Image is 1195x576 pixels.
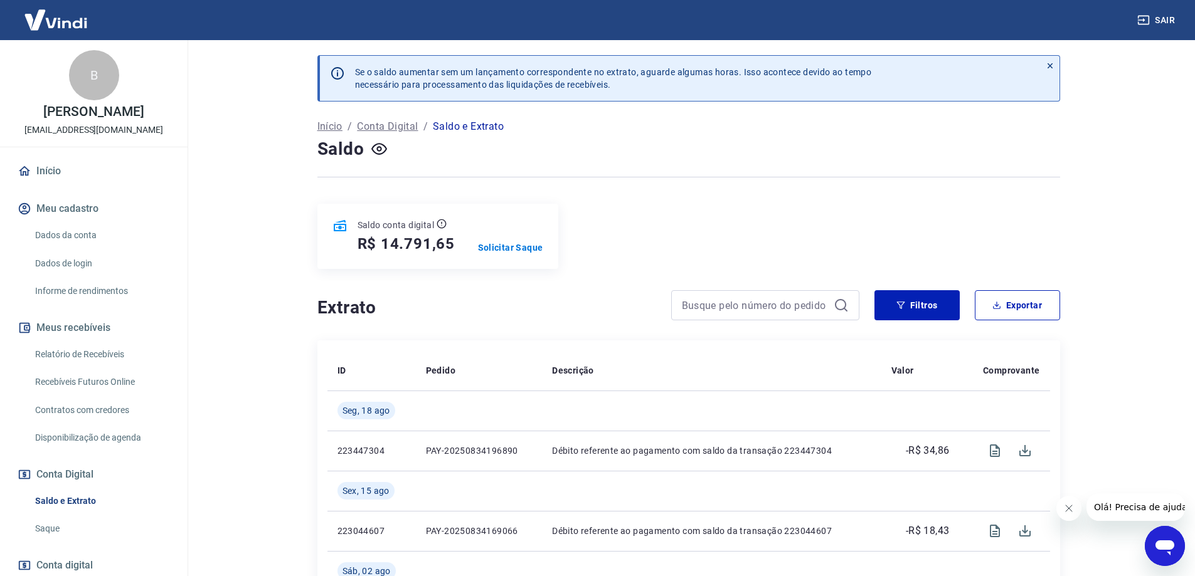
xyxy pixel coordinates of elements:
a: Solicitar Saque [478,241,543,254]
p: [EMAIL_ADDRESS][DOMAIN_NAME] [24,123,163,137]
p: PAY-20250834196890 [426,444,533,457]
a: Relatório de Recebíveis [30,342,173,367]
iframe: Mensagem da empresa [1086,493,1185,521]
p: [PERSON_NAME] [43,105,144,118]
span: Conta digital [36,557,93,574]
span: Olá! Precisa de ajuda? [8,9,105,19]
h4: Saldo [317,137,364,162]
a: Saldo e Extrato [30,488,173,514]
a: Informe de rendimentos [30,278,173,304]
a: Dados da conta [30,223,173,248]
h4: Extrato [317,295,656,320]
p: Débito referente ao pagamento com saldo da transação 223447304 [552,444,871,457]
p: 223044607 [337,525,406,537]
a: Início [317,119,343,134]
p: -R$ 34,86 [906,443,950,458]
p: Saldo conta digital [358,219,435,231]
button: Meus recebíveis [15,314,173,342]
p: Se o saldo aumentar sem um lançamento correspondente no extrato, aguarde algumas horas. Isso acon... [355,66,872,91]
button: Sair [1135,9,1180,32]
iframe: Botão para abrir a janela de mensagens [1145,526,1185,566]
p: Débito referente ao pagamento com saldo da transação 223044607 [552,525,871,537]
iframe: Fechar mensagem [1056,496,1081,521]
a: Dados de login [30,251,173,276]
span: Visualizar [980,436,1010,466]
span: Sex, 15 ago [343,484,390,497]
p: / [348,119,352,134]
button: Conta Digital [15,461,173,488]
img: Vindi [15,1,97,39]
a: Contratos com credores [30,397,173,423]
a: Saque [30,516,173,542]
a: Conta Digital [357,119,418,134]
span: Visualizar [980,516,1010,546]
p: 223447304 [337,444,406,457]
input: Busque pelo número do pedido [682,296,829,315]
p: Comprovante [983,364,1039,377]
a: Disponibilização de agenda [30,425,173,451]
button: Filtros [874,290,960,320]
p: -R$ 18,43 [906,523,950,538]
span: Download [1010,516,1040,546]
div: B [69,50,119,100]
a: Recebíveis Futuros Online [30,369,173,395]
button: Meu cadastro [15,195,173,223]
p: Valor [891,364,914,377]
span: Download [1010,436,1040,466]
h5: R$ 14.791,65 [358,234,455,254]
p: Pedido [426,364,455,377]
p: Descrição [552,364,594,377]
p: PAY-20250834169066 [426,525,533,537]
p: / [423,119,428,134]
span: Seg, 18 ago [343,404,390,417]
button: Exportar [975,290,1060,320]
p: Saldo e Extrato [433,119,504,134]
a: Início [15,157,173,185]
p: ID [337,364,346,377]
